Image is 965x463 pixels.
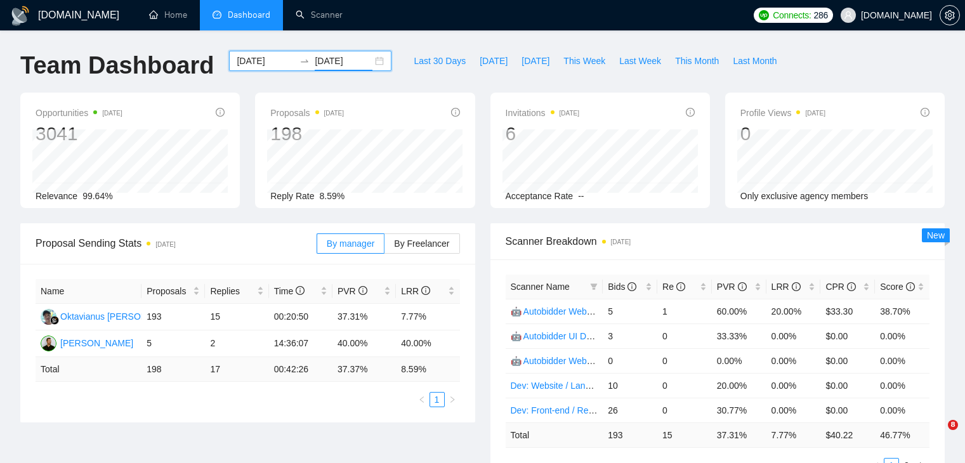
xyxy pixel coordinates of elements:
span: Proposals [147,284,190,298]
a: 🤖 Autobidder Website Design 1.8 [511,306,646,316]
td: 26 [603,398,657,422]
button: This Month [668,51,726,71]
div: [PERSON_NAME] [60,336,133,350]
td: 0.00% [712,348,766,373]
img: OO [41,309,56,325]
time: [DATE] [102,110,122,117]
td: Total [506,422,603,447]
div: 198 [270,122,344,146]
span: info-circle [676,282,685,291]
time: [DATE] [155,241,175,248]
span: info-circle [421,286,430,295]
th: Replies [205,279,268,304]
div: 3041 [36,122,122,146]
button: Last 30 Days [407,51,473,71]
span: info-circle [738,282,747,291]
span: Reply Rate [270,191,314,201]
iframe: Intercom live chat [922,420,952,450]
td: $0.00 [820,323,875,348]
input: Start date [237,54,294,68]
span: [DATE] [522,54,549,68]
a: Dev: Front-end / React / Next.js / WebGL / GSAP [511,405,704,415]
span: setting [940,10,959,20]
td: 7.77% [396,304,459,330]
time: [DATE] [324,110,344,117]
span: Acceptance Rate [506,191,574,201]
li: Previous Page [414,392,430,407]
td: 3 [603,323,657,348]
td: 0.00% [766,348,821,373]
button: Last Week [612,51,668,71]
button: [DATE] [515,51,556,71]
span: info-circle [358,286,367,295]
a: setting [940,10,960,20]
span: LRR [401,286,430,296]
span: dashboard [213,10,221,19]
span: Only exclusive agency members [740,191,869,201]
span: Invitations [506,105,580,121]
span: 8.59% [320,191,345,201]
a: 🤖 Autobidder UI Design 1.8 [511,331,623,341]
td: 5 [141,330,205,357]
td: 0.00% [766,398,821,422]
a: homeHome [149,10,187,20]
span: By Freelancer [394,238,449,249]
td: 37.31% [332,304,396,330]
td: $0.00 [820,348,875,373]
td: 40.00% [396,330,459,357]
span: Proposals [270,105,344,121]
td: 14:36:07 [269,330,332,357]
span: info-circle [296,286,305,295]
td: 33.33% [712,323,766,348]
td: 0.00% [875,373,929,398]
td: 0.00% [875,348,929,373]
span: Profile Views [740,105,825,121]
a: 1 [430,393,444,407]
span: filter [588,277,600,296]
td: $33.30 [820,299,875,323]
td: $ 40.22 [820,422,875,447]
span: Score [880,282,914,292]
td: 20.00% [766,299,821,323]
time: [DATE] [805,110,825,117]
span: PVR [338,286,367,296]
span: PVR [717,282,747,292]
img: gigradar-bm.png [50,316,59,325]
td: 00:20:50 [269,304,332,330]
h1: Team Dashboard [20,51,214,81]
button: Last Month [726,51,784,71]
td: 0.00% [875,323,929,348]
span: filter [590,283,598,290]
span: info-circle [847,282,856,291]
time: [DATE] [560,110,579,117]
td: 20.00% [712,373,766,398]
span: Last 30 Days [414,54,466,68]
span: LRR [771,282,801,292]
td: 37.31 % [712,422,766,447]
span: info-circle [686,108,695,117]
span: Scanner Breakdown [506,233,930,249]
td: 00:42:26 [269,357,332,382]
span: Last Week [619,54,661,68]
span: Replies [210,284,254,298]
span: CPR [825,282,855,292]
span: Relevance [36,191,77,201]
td: 15 [657,422,712,447]
td: Total [36,357,141,382]
input: End date [315,54,372,68]
td: 46.77 % [875,422,929,447]
span: left [418,396,426,403]
span: to [299,56,310,66]
li: 1 [430,392,445,407]
span: By manager [327,238,374,249]
a: 🤖 Autobidder Website DEV 1.6 [511,356,636,366]
td: 8.59 % [396,357,459,382]
span: -- [578,191,584,201]
td: 1 [657,299,712,323]
span: swap-right [299,56,310,66]
span: This Week [563,54,605,68]
img: upwork-logo.png [759,10,769,20]
span: New [927,230,945,240]
span: Scanner Name [511,282,570,292]
td: 0 [603,348,657,373]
